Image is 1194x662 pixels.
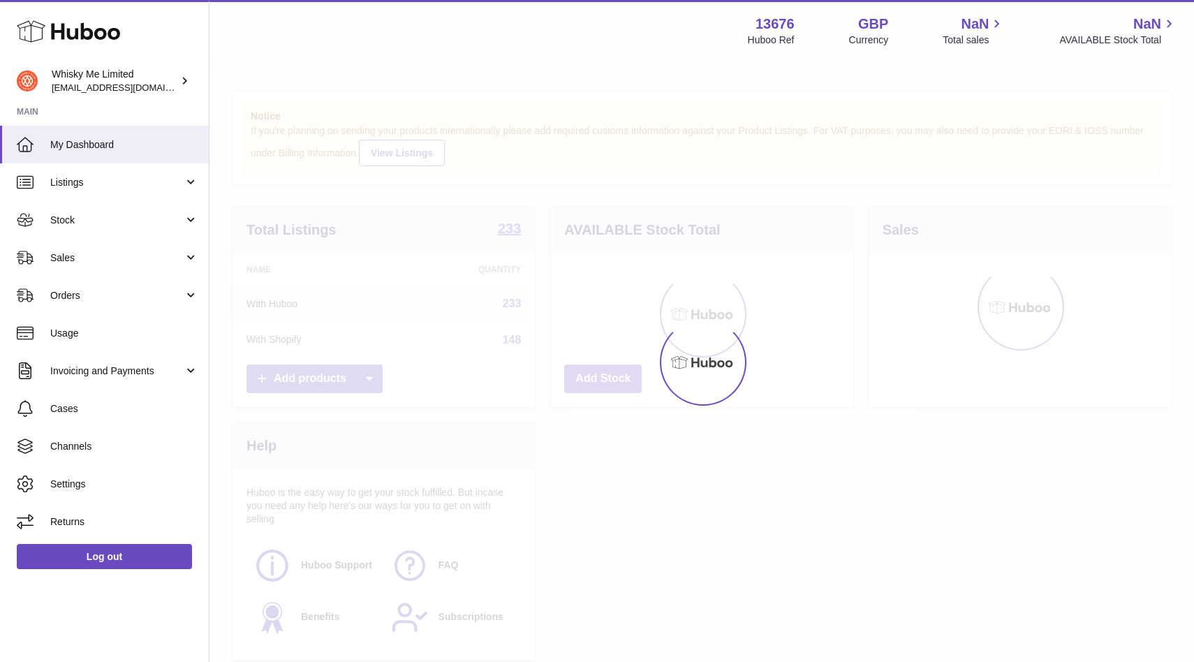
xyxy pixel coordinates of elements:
div: Currency [849,34,889,47]
span: AVAILABLE Stock Total [1059,34,1177,47]
span: Listings [50,176,184,189]
span: Channels [50,440,198,453]
span: Settings [50,478,198,491]
span: Stock [50,214,184,227]
span: Cases [50,402,198,415]
span: Total sales [943,34,1005,47]
a: Log out [17,544,192,569]
strong: 13676 [756,15,795,34]
span: Invoicing and Payments [50,365,184,378]
strong: GBP [858,15,888,34]
div: Huboo Ref [748,34,795,47]
span: NaN [961,15,989,34]
span: Orders [50,289,184,302]
span: Returns [50,515,198,529]
div: Whisky Me Limited [52,68,177,94]
span: Sales [50,251,184,265]
span: My Dashboard [50,138,198,152]
img: hello@whisky-me.com [17,71,38,91]
a: NaN AVAILABLE Stock Total [1059,15,1177,47]
a: NaN Total sales [943,15,1005,47]
span: NaN [1133,15,1161,34]
span: [EMAIL_ADDRESS][DOMAIN_NAME] [52,82,205,93]
span: Usage [50,327,198,340]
